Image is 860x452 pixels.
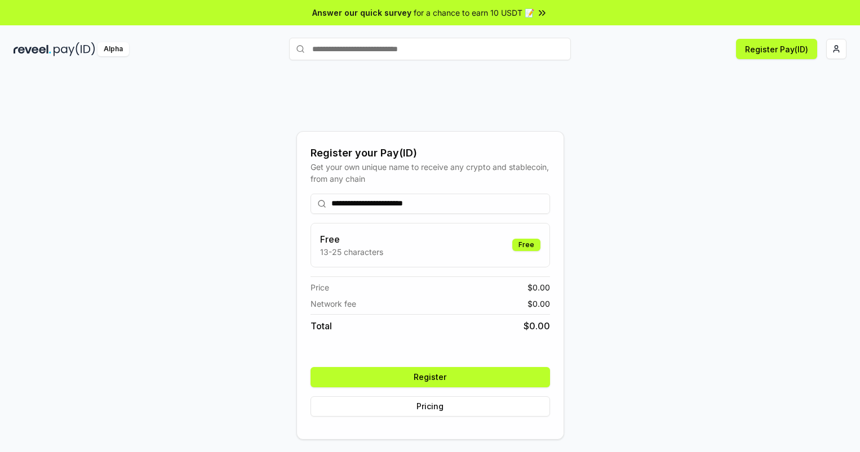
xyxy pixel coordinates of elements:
[311,367,550,387] button: Register
[54,42,95,56] img: pay_id
[311,319,332,333] span: Total
[512,239,540,251] div: Free
[527,298,550,310] span: $ 0.00
[524,319,550,333] span: $ 0.00
[736,39,817,59] button: Register Pay(ID)
[311,396,550,417] button: Pricing
[311,161,550,185] div: Get your own unique name to receive any crypto and stablecoin, from any chain
[320,232,383,246] h3: Free
[14,42,51,56] img: reveel_dark
[311,298,356,310] span: Network fee
[527,281,550,293] span: $ 0.00
[312,7,411,19] span: Answer our quick survey
[311,145,550,161] div: Register your Pay(ID)
[97,42,129,56] div: Alpha
[311,281,329,293] span: Price
[414,7,534,19] span: for a chance to earn 10 USDT 📝
[320,246,383,258] p: 13-25 characters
